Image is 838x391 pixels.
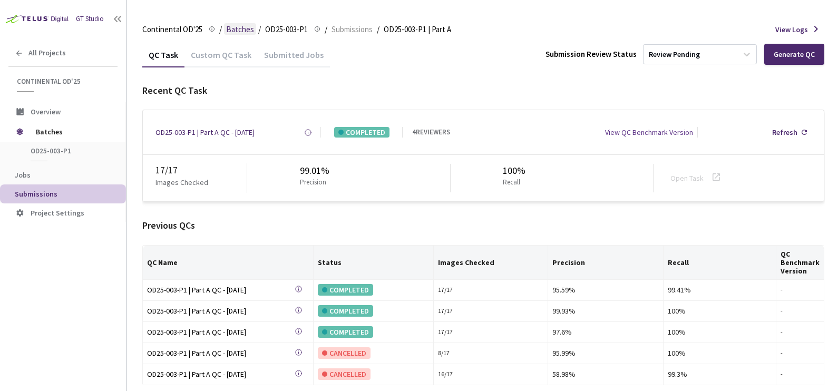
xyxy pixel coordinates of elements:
[318,284,373,296] div: COMPLETED
[552,347,658,359] div: 95.99%
[668,368,772,380] div: 99.3%
[438,306,543,316] div: 17 / 17
[670,173,704,183] a: Open Task
[548,246,663,280] th: Precision
[147,368,295,380] a: OD25-003-P1 | Part A QC - [DATE]
[781,327,820,337] div: -
[15,170,31,180] span: Jobs
[412,128,450,138] div: 4 REVIEWERS
[776,246,824,280] th: QC Benchmark Version
[142,23,202,36] span: Continental OD'25
[147,284,295,296] a: OD25-003-P1 | Part A QC - [DATE]
[438,369,543,379] div: 16 / 17
[147,368,295,380] div: OD25-003-P1 | Part A QC - [DATE]
[552,368,658,380] div: 58.98%
[76,14,104,24] div: GT Studio
[781,348,820,358] div: -
[668,305,772,317] div: 100%
[318,347,371,359] div: CANCELLED
[774,50,815,58] div: Generate QC
[314,246,434,280] th: Status
[605,127,693,138] div: View QC Benchmark Version
[775,24,808,35] span: View Logs
[552,305,658,317] div: 99.93%
[552,284,658,296] div: 95.59%
[15,189,57,199] span: Submissions
[31,107,61,116] span: Overview
[265,23,308,36] span: OD25-003-P1
[300,178,326,188] p: Precision
[36,121,108,142] span: Batches
[155,163,247,177] div: 17 / 17
[503,178,521,188] p: Recall
[143,246,314,280] th: QC Name
[781,285,820,295] div: -
[147,347,295,359] a: OD25-003-P1 | Part A QC - [DATE]
[318,368,371,380] div: CANCELLED
[142,219,824,232] div: Previous QCs
[334,127,389,138] div: COMPLETED
[300,164,330,178] div: 99.01%
[329,23,375,35] a: Submissions
[552,326,658,338] div: 97.6%
[438,327,543,337] div: 17 / 17
[325,23,327,36] li: /
[332,23,373,36] span: Submissions
[31,208,84,218] span: Project Settings
[147,305,295,317] a: OD25-003-P1 | Part A QC - [DATE]
[664,246,776,280] th: Recall
[668,284,772,296] div: 99.41%
[17,77,111,86] span: Continental OD'25
[147,326,295,338] a: OD25-003-P1 | Part A QC - [DATE]
[781,369,820,379] div: -
[434,246,548,280] th: Images Checked
[649,50,700,60] div: Review Pending
[781,306,820,316] div: -
[184,50,258,67] div: Custom QC Task
[503,164,525,178] div: 100%
[438,348,543,358] div: 8 / 17
[226,23,254,36] span: Batches
[384,23,451,36] span: OD25-003-P1 | Part A
[668,326,772,338] div: 100%
[142,50,184,67] div: QC Task
[142,84,824,97] div: Recent QC Task
[318,305,373,317] div: COMPLETED
[155,127,255,138] a: OD25-003-P1 | Part A QC - [DATE]
[155,177,208,188] p: Images Checked
[438,285,543,295] div: 17 / 17
[772,127,797,138] div: Refresh
[224,23,256,35] a: Batches
[258,50,330,67] div: Submitted Jobs
[545,48,637,60] div: Submission Review Status
[219,23,222,36] li: /
[31,146,109,155] span: OD25-003-P1
[28,48,66,57] span: All Projects
[258,23,261,36] li: /
[377,23,379,36] li: /
[147,347,295,359] div: OD25-003-P1 | Part A QC - [DATE]
[318,326,373,338] div: COMPLETED
[668,347,772,359] div: 100%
